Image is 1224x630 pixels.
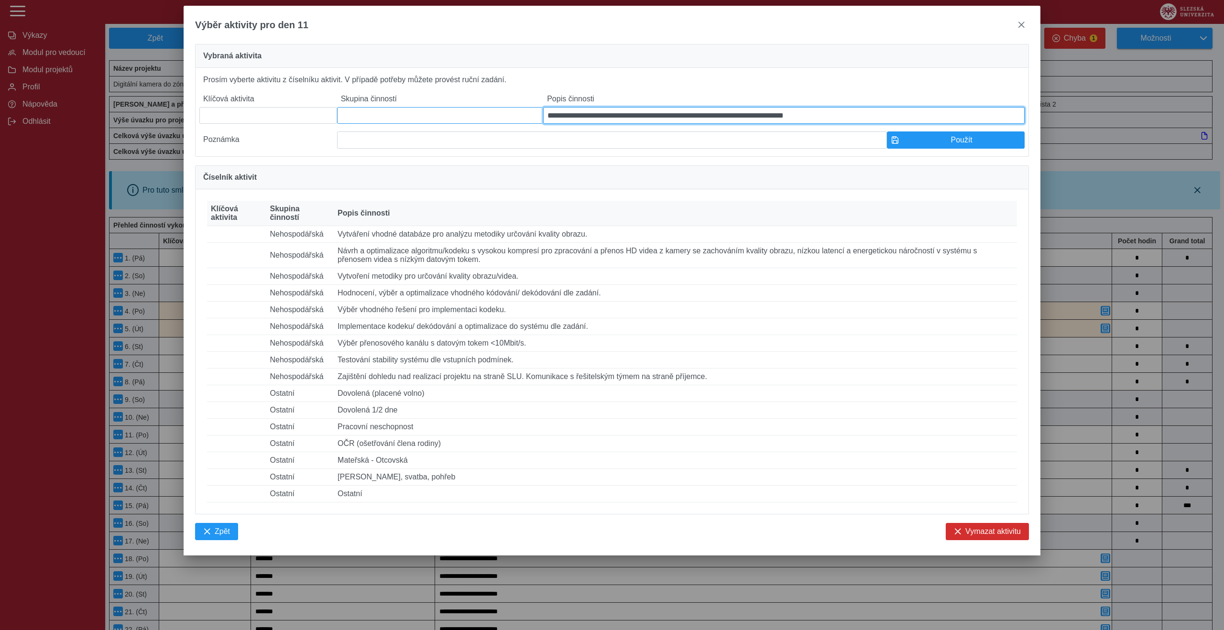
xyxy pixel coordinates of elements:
td: Zajištění dohledu nad realizací projektu na straně SLU. Komunikace s řešitelským týmem na straně ... [334,369,1017,385]
td: Návrh a optimalizace algoritmu/kodeku s vysokou kompresí pro zpracování a přenos HD videa z kamer... [334,243,1017,268]
td: Ostatní [266,452,334,469]
span: Vymazat aktivitu [965,527,1021,536]
td: Implementace kodeku/ dekódování a optimalizace do systému dle zadání. [334,318,1017,335]
label: Poznámka [199,131,337,149]
td: Ostatní [266,469,334,486]
td: Nehospodářská [266,243,334,268]
button: close [1014,17,1029,33]
div: Prosím vyberte aktivitu z číselníku aktivit. V případě potřeby můžete provést ruční zadání. [195,68,1029,157]
td: Nehospodářská [266,285,334,302]
td: Dovolená (placené volno) [334,385,1017,402]
td: Ostatní [266,486,334,502]
td: Pracovní neschopnost [334,419,1017,435]
td: Nehospodářská [266,318,334,335]
td: [PERSON_NAME], svatba, pohřeb [334,469,1017,486]
span: Skupina činností [270,205,330,222]
td: Dovolená 1/2 dne [334,402,1017,419]
td: Nehospodářská [266,226,334,243]
td: Testování stability systému dle vstupních podmínek. [334,352,1017,369]
td: Nehospodářská [266,335,334,352]
td: Nehospodářská [266,369,334,385]
span: Vybraná aktivita [203,52,262,60]
td: Ostatní [266,402,334,419]
td: Mateřská - Otcovská [334,452,1017,469]
td: Ostatní [266,435,334,452]
label: Popis činnosti [543,91,1025,107]
td: Nehospodářská [266,352,334,369]
td: Výběr přenosového kanálu s datovým tokem <10Mbit/s. [334,335,1017,352]
label: Klíčová aktivita [199,91,337,107]
span: Klíčová aktivita [211,205,262,222]
span: Použít [903,136,1020,144]
td: Ostatní [266,419,334,435]
td: Vytváření vhodné databáze pro analýzu metodiky určování kvality obrazu. [334,226,1017,243]
td: Výběr vhodného řešení pro implementaci kodeku. [334,302,1017,318]
td: Vytvoření metodiky pro určování kvality obrazu/videa. [334,268,1017,285]
span: Popis činnosti [338,209,390,217]
td: Hodnocení, výběr a optimalizace vhodného kódování/ dekódování dle zadání. [334,285,1017,302]
td: Ostatní [334,486,1017,502]
button: Zpět [195,523,238,540]
span: Číselník aktivit [203,174,257,181]
td: Nehospodářská [266,302,334,318]
td: OČR (ošetřování člena rodiny) [334,435,1017,452]
span: Zpět [215,527,230,536]
span: Výběr aktivity pro den 11 [195,20,308,31]
td: Ostatní [266,385,334,402]
td: Nehospodářská [266,268,334,285]
button: Použít [887,131,1025,149]
label: Skupina činností [337,91,544,107]
button: Vymazat aktivitu [946,523,1029,540]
